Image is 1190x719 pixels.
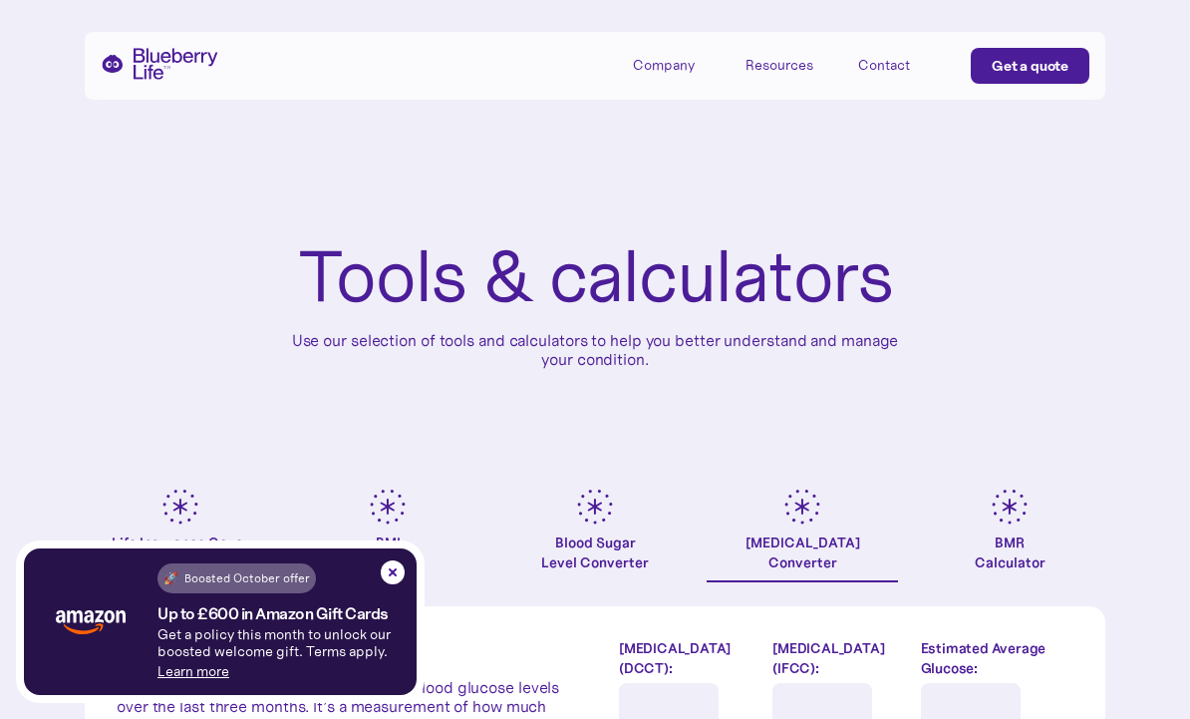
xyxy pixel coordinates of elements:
[971,48,1089,84] a: Get a quote
[772,638,905,678] label: [MEDICAL_DATA] (IFCC):
[499,489,691,582] a: Blood SugarLevel Converter
[298,239,893,315] h1: Tools & calculators
[992,56,1068,76] div: Get a quote
[163,568,310,588] div: 🚀 Boosted October offer
[633,57,695,74] div: Company
[914,489,1105,582] a: BMRCalculator
[707,489,898,582] a: [MEDICAL_DATA]Converter
[101,48,218,80] a: home
[745,533,860,572] div: [MEDICAL_DATA] Converter
[85,533,276,572] div: Life Insurance Cover Calculator
[975,533,1045,572] div: BMR Calculator
[292,489,483,582] a: BMICalculator
[745,57,813,74] div: Resources
[157,662,229,680] a: Learn more
[858,57,910,74] div: Contact
[745,48,835,81] div: Resources
[921,638,1073,678] label: Estimated Average Glucose:
[858,48,948,81] a: Contact
[541,533,649,572] div: Blood Sugar Level Converter
[85,489,276,582] a: Life Insurance Cover Calculator
[633,48,723,81] div: Company
[157,626,417,660] p: Get a policy this month to unlock our boosted welcome gift. Terms apply.
[276,331,914,369] p: Use our selection of tools and calculators to help you better understand and manage your condition.
[619,638,757,678] label: [MEDICAL_DATA] (DCCT):
[353,533,424,572] div: BMI Calculator
[157,605,389,622] h4: Up to £600 in Amazon Gift Cards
